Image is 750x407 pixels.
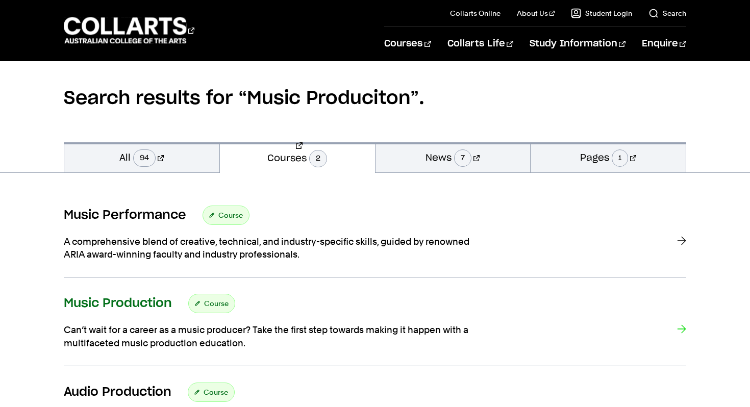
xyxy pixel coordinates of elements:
a: Search [648,8,686,18]
a: All94 [64,142,219,172]
p: A comprehensive blend of creative, technical, and industry-specific skills, guided by renowned AR... [64,235,472,261]
span: 2 [309,150,327,167]
span: Course [218,208,243,222]
span: Course [204,296,229,311]
span: Course [204,385,228,399]
span: 94 [133,149,156,167]
a: Collarts Online [450,8,501,18]
a: Pages1 [531,142,686,172]
h3: Music Production [64,296,172,311]
h3: Music Performance [64,208,186,223]
a: About Us [517,8,555,18]
a: News7 [376,142,531,172]
p: Can’t wait for a career as a music producer? Take the first step towards making it happen with a ... [64,323,472,349]
a: Courses [384,27,431,61]
a: Music Performance Course A comprehensive blend of creative, technical, and industry-specific skil... [64,206,686,277]
h2: Search results for “Music Produciton”. [64,55,686,142]
a: Study Information [530,27,626,61]
a: Student Login [571,8,632,18]
a: Courses2 [220,142,375,173]
a: Music Production Course Can’t wait for a career as a music producer? Take the first step towards ... [64,294,686,366]
div: Go to homepage [64,16,194,45]
a: Collarts Life [447,27,513,61]
a: Enquire [642,27,686,61]
span: 7 [454,149,471,167]
h3: Audio Production [64,385,171,400]
span: 1 [612,149,628,167]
